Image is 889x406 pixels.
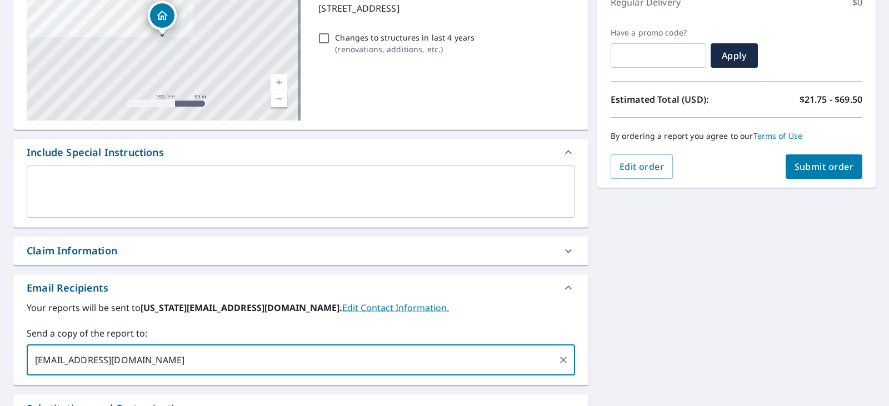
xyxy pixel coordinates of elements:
[620,161,665,173] span: Edit order
[13,139,588,166] div: Include Special Instructions
[556,352,571,368] button: Clear
[13,237,588,265] div: Claim Information
[753,131,803,141] a: Terms of Use
[795,161,854,173] span: Submit order
[148,1,177,36] div: Dropped pin, building 1, Residential property, 1081 W 79th Pl Denver, CO 80221
[335,32,475,43] p: Changes to structures in last 4 years
[13,274,588,301] div: Email Recipients
[335,43,475,55] p: ( renovations, additions, etc. )
[27,327,575,340] label: Send a copy of the report to:
[611,28,706,38] label: Have a promo code?
[27,280,108,295] div: Email Recipients
[720,49,749,62] span: Apply
[611,93,737,106] p: Estimated Total (USD):
[27,301,575,314] label: Your reports will be sent to
[611,154,673,179] button: Edit order
[271,74,287,91] a: Current Level 17, Zoom In
[27,243,117,258] div: Claim Information
[271,91,287,107] a: Current Level 17, Zoom Out
[711,43,758,68] button: Apply
[800,93,862,106] p: $21.75 - $69.50
[141,302,342,314] b: [US_STATE][EMAIL_ADDRESS][DOMAIN_NAME].
[342,302,449,314] a: EditContactInfo
[27,145,164,160] div: Include Special Instructions
[318,2,570,15] p: [STREET_ADDRESS]
[786,154,863,179] button: Submit order
[611,131,862,141] p: By ordering a report you agree to our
